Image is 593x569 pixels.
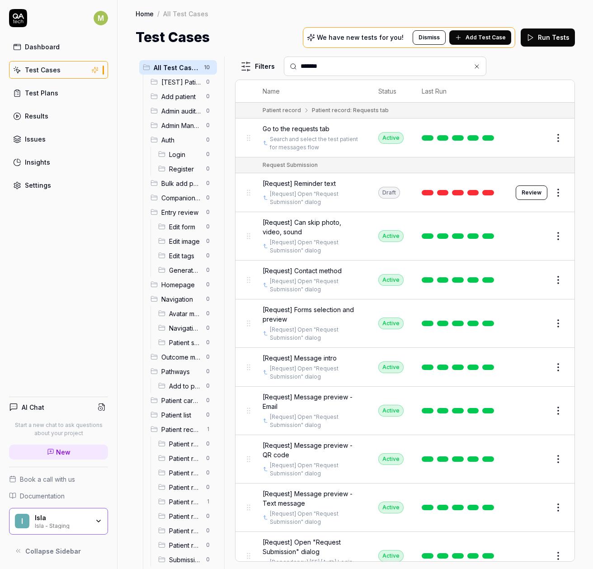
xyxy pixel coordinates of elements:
[235,387,574,435] tr: [Request] Message preview - Email[Request] Open "Request Submission" dialogActive
[169,512,201,521] span: Patient record: Review submissions
[147,205,217,219] div: Drag to reorderEntry review0
[155,451,217,465] div: Drag to reorderPatient record: Messages0
[254,80,369,103] th: Name
[169,541,201,550] span: Patient record: Trends
[163,9,208,18] div: All Test Cases
[136,27,210,47] h1: Test Cases
[9,508,108,535] button: IIslaIsla - Staging
[155,248,217,263] div: Drag to reorderEdit tags0
[9,421,108,437] p: Start a new chat to ask questions about your project
[25,88,58,98] div: Test Plans
[9,542,108,560] button: Collapse Sidebar
[9,474,108,484] a: Book a call with us
[270,190,358,206] a: [Request] Open "Request Submission" dialog
[521,28,575,47] button: Run Tests
[235,348,574,387] tr: [Request] Message intro[Request] Open "Request Submission" dialogActive
[147,292,217,306] div: Drag to reorderNavigation0
[466,33,506,42] span: Add Test Case
[202,351,213,362] span: 0
[263,305,360,324] span: [Request] Forms selection and preview
[155,538,217,552] div: Drag to reorderPatient record: Trends0
[25,111,48,121] div: Results
[235,212,574,261] tr: [Request] Can skip photo, video, sound[Request] Open "Request Submission" dialogActive
[25,65,61,75] div: Test Cases
[202,192,213,203] span: 0
[155,379,217,393] div: Drag to reorderAdd to pathway0
[147,350,217,364] div: Drag to reorderOutcome measures0
[270,413,358,429] a: [Request] Open "Request Submission" dialog
[161,410,201,420] span: Patient list
[147,190,217,205] div: Drag to reorderCompanion mode0
[235,57,280,76] button: Filters
[147,408,217,422] div: Drag to reorderPatient list0
[202,221,213,232] span: 0
[169,497,201,507] span: Patient record: Requests tab
[155,321,217,335] div: Drag to reorderNavigation items0
[378,502,404,513] div: Active
[263,218,360,237] span: [Request] Can skip photo, video, sound
[147,89,217,104] div: Drag to reorderAdd patient0
[147,118,217,133] div: Drag to reorderAdmin Management0
[202,554,213,565] span: 0
[155,465,217,480] div: Drag to reorderPatient record: Notes tab0
[202,322,213,333] span: 0
[147,133,217,147] div: Drag to reorderAuth0
[161,367,201,376] span: Pathways
[9,84,108,102] a: Test Plans
[378,361,404,373] div: Active
[155,234,217,248] div: Drag to reorderEdit image0
[155,480,217,494] div: Drag to reorderPatient record: Patient tags0
[263,392,360,411] span: [Request] Message preview - Email
[155,263,217,277] div: Drag to reorderGenerate PDF0
[169,164,201,174] span: Register
[155,306,217,321] div: Drag to reorderAvatar menu0
[270,277,358,294] a: [Request] Open "Request Submission" dialog
[169,381,201,391] span: Add to pathway
[157,9,160,18] div: /
[155,523,217,538] div: Drag to reorderPatient record: Share0
[202,265,213,275] span: 0
[202,279,213,290] span: 0
[378,550,404,562] div: Active
[413,30,446,45] button: Dismiss
[378,405,404,417] div: Active
[161,121,201,130] span: Admin Management
[263,537,360,556] span: [Request] Open "Request Submission" dialog
[378,274,404,286] div: Active
[161,425,201,434] span: Patient record
[202,163,213,174] span: 0
[270,135,358,152] a: Search and select the test patient for messages flow
[202,482,213,493] span: 0
[202,424,213,435] span: 1
[202,395,213,406] span: 0
[263,179,336,188] span: [Request] Reminder text
[169,309,201,318] span: Avatar menu
[202,250,213,261] span: 0
[161,92,201,101] span: Add patient
[25,546,81,556] span: Collapse Sidebar
[147,277,217,292] div: Drag to reorderHomepage0
[9,176,108,194] a: Settings
[202,91,213,102] span: 0
[154,63,198,72] span: All Test Cases
[155,147,217,161] div: Drag to reorderLogin0
[516,185,547,200] button: Review
[270,365,358,381] a: [Request] Open "Request Submission" dialog
[147,364,217,379] div: Drag to reorderPathways0
[136,9,154,18] a: Home
[169,468,201,478] span: Patient record: Notes tab
[263,124,329,133] span: Go to the requests tab
[202,496,213,507] span: 1
[147,393,217,408] div: Drag to reorderPatient carousel0
[147,75,217,89] div: Drag to reorder[TEST] Patient list: Custom lists0
[161,208,201,217] span: Entry review
[270,326,358,342] a: [Request] Open "Request Submission" dialog
[169,150,201,159] span: Login
[161,77,201,87] span: [TEST] Patient list: Custom lists
[161,396,201,405] span: Patient carousel
[449,30,511,45] button: Add Test Case
[147,176,217,190] div: Drag to reorderBulk add patients0
[35,514,89,522] div: Isla
[94,11,108,25] span: M
[202,308,213,319] span: 0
